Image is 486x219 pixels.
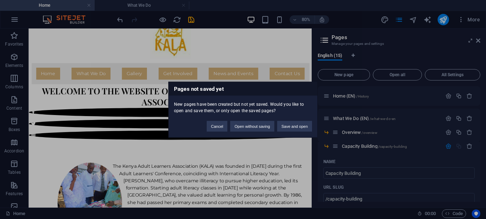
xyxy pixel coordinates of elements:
button: Cancel [207,121,227,131]
div: New pages have been created but not yet saved. Would you like to open and save them, or only open... [169,95,317,114]
h3: Pages not saved yet [169,82,317,95]
button: Open without saving [230,121,274,131]
button: Save and open [277,121,312,131]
